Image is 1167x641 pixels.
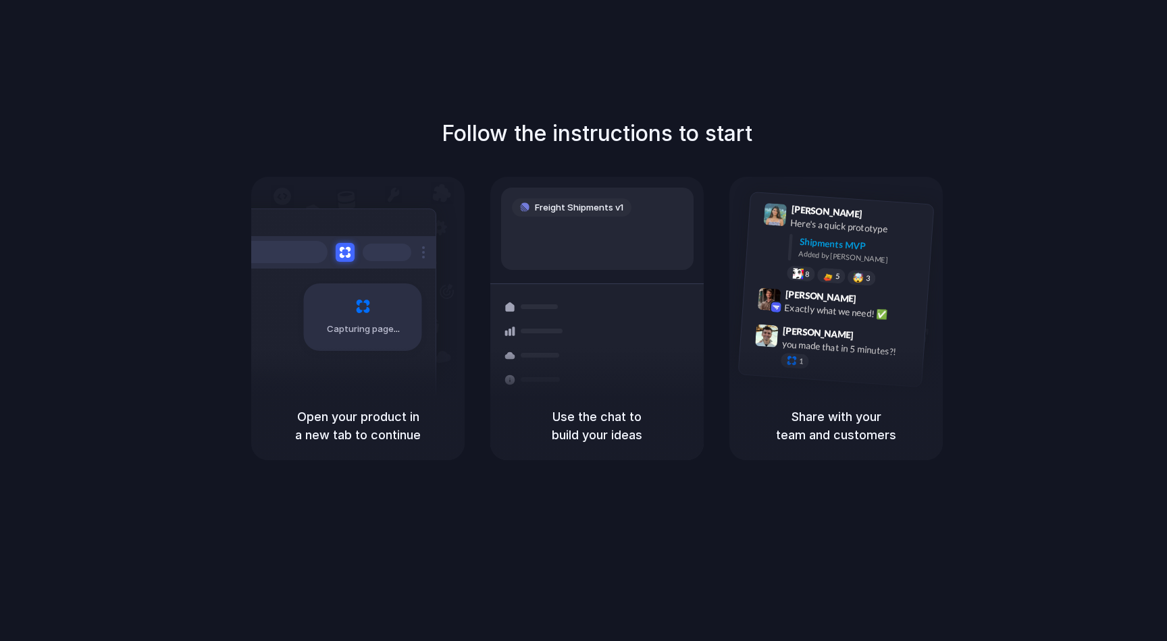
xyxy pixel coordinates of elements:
[535,201,623,215] span: Freight Shipments v1
[799,234,924,256] div: Shipments MVP
[790,215,925,238] div: Here's a quick prototype
[785,286,856,306] span: [PERSON_NAME]
[866,208,894,224] span: 9:41 AM
[791,202,862,221] span: [PERSON_NAME]
[805,270,810,277] span: 8
[442,117,752,150] h1: Follow the instructions to start
[746,408,927,444] h5: Share with your team and customers
[866,274,871,281] span: 3
[798,248,923,267] div: Added by [PERSON_NAME]
[267,408,448,444] h5: Open your product in a new tab to continue
[799,357,804,364] span: 1
[783,323,854,342] span: [PERSON_NAME]
[327,323,402,336] span: Capturing page
[860,293,888,309] span: 9:42 AM
[853,273,864,283] div: 🤯
[784,300,919,323] div: Exactly what we need! ✅
[507,408,688,444] h5: Use the chat to build your ideas
[835,272,840,279] span: 5
[858,329,885,345] span: 9:47 AM
[781,337,916,360] div: you made that in 5 minutes?!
